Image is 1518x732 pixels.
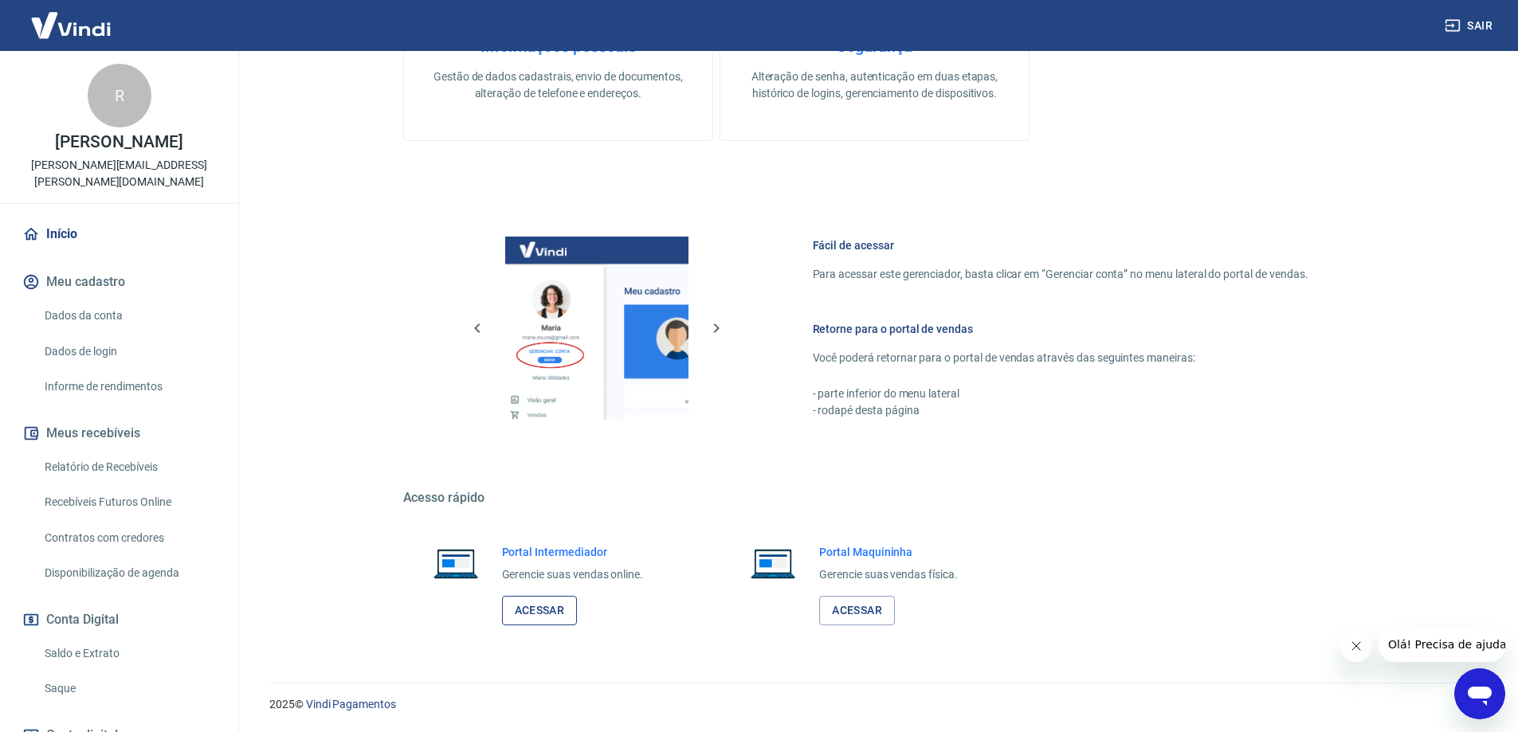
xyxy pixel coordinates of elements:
img: Imagem da dashboard mostrando o botão de gerenciar conta na sidebar no lado esquerdo [505,237,688,420]
button: Sair [1442,11,1499,41]
button: Meu cadastro [19,264,219,299]
a: Contratos com credores [38,522,219,554]
h6: Portal Maquininha [819,544,958,560]
p: Gerencie suas vendas online. [502,566,644,583]
h5: Acesso rápido [403,490,1347,506]
p: 2025 © [269,696,1480,713]
h6: Portal Intermediador [502,544,644,560]
p: Para acessar este gerenciador, basta clicar em “Gerenciar conta” no menu lateral do portal de ven... [813,266,1308,283]
p: Alteração de senha, autenticação em duas etapas, histórico de logins, gerenciamento de dispositivos. [746,69,1003,102]
a: Saque [38,672,219,705]
p: Você poderá retornar para o portal de vendas através das seguintes maneiras: [813,350,1308,366]
p: Gestão de dados cadastrais, envio de documentos, alteração de telefone e endereços. [430,69,687,102]
iframe: Mensagem da empresa [1379,627,1505,662]
p: - rodapé desta página [813,402,1308,419]
a: Acessar [502,596,578,625]
iframe: Botão para abrir a janela de mensagens [1454,668,1505,719]
div: R [88,64,151,127]
h6: Fácil de acessar [813,237,1308,253]
a: Informe de rendimentos [38,370,219,403]
p: - parte inferior do menu lateral [813,386,1308,402]
a: Dados da conta [38,299,219,332]
img: Vindi [19,1,123,49]
button: Meus recebíveis [19,416,219,451]
a: Início [19,217,219,252]
p: Gerencie suas vendas física. [819,566,958,583]
a: Disponibilização de agenda [38,557,219,589]
img: Imagem de um notebook aberto [739,544,806,582]
iframe: Fechar mensagem [1340,630,1372,662]
button: Conta Digital [19,602,219,637]
a: Saldo e Extrato [38,637,219,670]
span: Olá! Precisa de ajuda? [10,11,134,24]
a: Vindi Pagamentos [306,698,396,710]
a: Recebíveis Futuros Online [38,486,219,519]
a: Dados de login [38,335,219,368]
img: Imagem de um notebook aberto [422,544,489,582]
a: Relatório de Recebíveis [38,451,219,483]
p: [PERSON_NAME] [55,134,182,151]
p: [PERSON_NAME][EMAIL_ADDRESS][PERSON_NAME][DOMAIN_NAME] [13,157,226,190]
h6: Retorne para o portal de vendas [813,321,1308,337]
a: Acessar [819,596,895,625]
